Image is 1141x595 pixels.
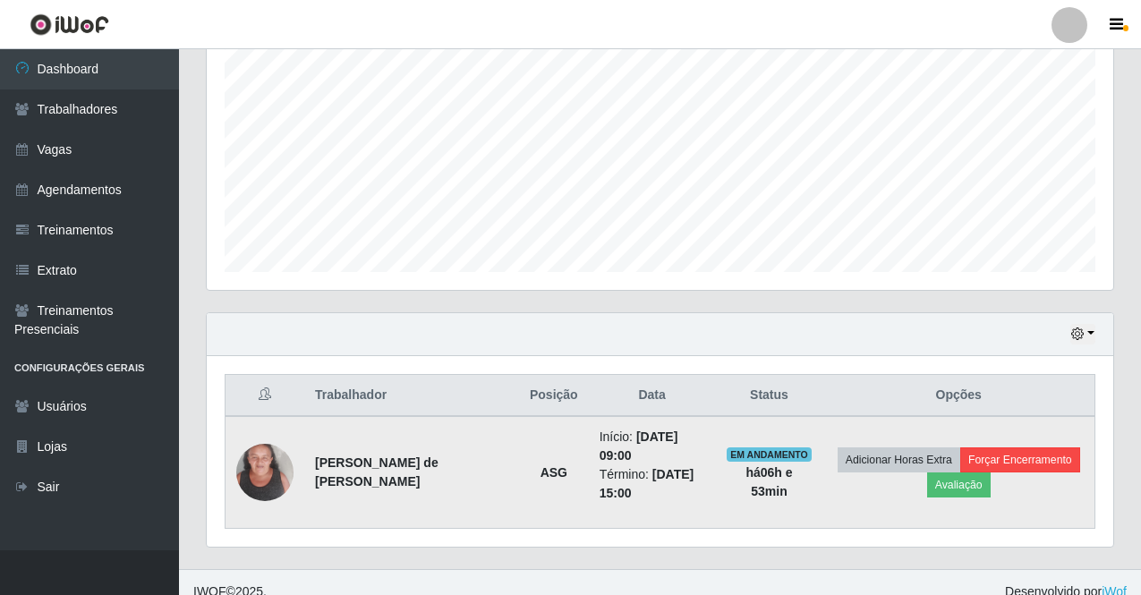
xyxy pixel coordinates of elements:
strong: [PERSON_NAME] de [PERSON_NAME] [315,455,439,489]
button: Forçar Encerramento [960,447,1080,472]
img: 1737544290674.jpeg [236,434,294,510]
th: Trabalhador [304,375,519,417]
button: Avaliação [927,472,991,497]
th: Status [715,375,822,417]
th: Data [589,375,716,417]
button: Adicionar Horas Extra [838,447,960,472]
th: Posição [519,375,589,417]
strong: ASG [541,465,567,480]
th: Opções [822,375,1094,417]
img: CoreUI Logo [30,13,109,36]
li: Término: [600,465,705,503]
span: EM ANDAMENTO [727,447,812,462]
time: [DATE] 09:00 [600,429,678,463]
li: Início: [600,428,705,465]
strong: há 06 h e 53 min [745,465,792,498]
